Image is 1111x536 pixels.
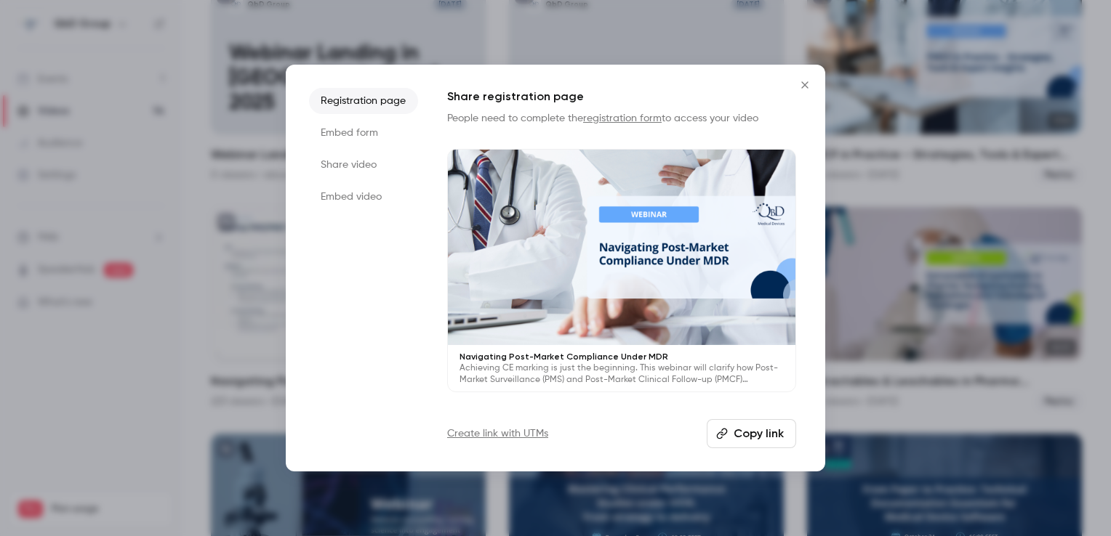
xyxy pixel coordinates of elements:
h1: Share registration page [447,88,796,105]
button: Close [790,70,819,100]
li: Share video [309,152,418,178]
p: People need to complete the to access your video [447,111,796,126]
li: Embed form [309,120,418,146]
a: Navigating Post-Market Compliance Under MDRAchieving CE marking is just the beginning. This webin... [447,149,796,392]
button: Copy link [707,419,796,448]
p: Achieving CE marking is just the beginning. This webinar will clarify how Post-Market Surveillanc... [460,362,784,386]
li: Registration page [309,88,418,114]
a: Create link with UTMs [447,426,548,441]
p: Navigating Post-Market Compliance Under MDR [460,351,784,362]
li: Embed video [309,184,418,210]
a: registration form [583,113,662,123]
